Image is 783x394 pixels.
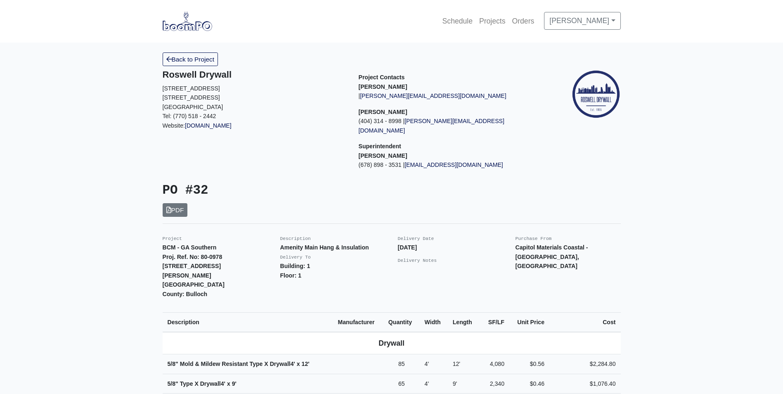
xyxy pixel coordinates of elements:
[185,122,232,129] a: [DOMAIN_NAME]
[398,244,417,251] strong: [DATE]
[359,116,542,135] p: (404) 314 - 8998 |
[425,361,429,367] span: 4'
[168,361,310,367] strong: 5/8" Mold & Mildew Resistant Type X Drywall
[163,203,188,217] a: PDF
[516,236,552,241] small: Purchase From
[221,380,225,387] span: 4'
[280,255,311,260] small: Delivery To
[549,374,620,394] td: $1,076.40
[280,236,311,241] small: Description
[398,236,434,241] small: Delivery Date
[291,361,295,367] span: 4'
[479,354,509,374] td: 4,080
[509,12,538,30] a: Orders
[359,109,407,115] strong: [PERSON_NAME]
[163,52,218,66] a: Back to Project
[398,258,437,263] small: Delivery Notes
[163,281,225,288] strong: [GEOGRAPHIC_DATA]
[544,12,620,29] a: [PERSON_NAME]
[479,374,509,394] td: 2,340
[448,312,480,332] th: Length
[302,361,310,367] span: 12'
[163,69,346,130] div: Website:
[509,374,549,394] td: $0.46
[163,112,346,121] p: Tel: (770) 518 - 2442
[359,143,401,150] span: Superintendent
[359,118,504,134] a: [PERSON_NAME][EMAIL_ADDRESS][DOMAIN_NAME]
[453,361,460,367] span: 12'
[163,102,346,112] p: [GEOGRAPHIC_DATA]
[383,374,420,394] td: 65
[163,93,346,102] p: [STREET_ADDRESS]
[359,83,407,90] strong: [PERSON_NAME]
[163,244,217,251] strong: BCM - GA Southern
[509,312,549,332] th: Unit Price
[163,236,182,241] small: Project
[280,263,310,269] strong: Building: 1
[163,312,333,332] th: Description
[280,272,302,279] strong: Floor: 1
[439,12,476,30] a: Schedule
[163,254,222,260] strong: Proj. Ref. No: 80-0978
[359,74,405,81] span: Project Contacts
[297,361,300,367] span: x
[360,93,506,99] a: [PERSON_NAME][EMAIL_ADDRESS][DOMAIN_NAME]
[280,244,369,251] strong: Amenity Main Hang & Insulation
[383,312,420,332] th: Quantity
[479,312,509,332] th: SF/LF
[476,12,509,30] a: Projects
[163,12,212,31] img: boomPO
[163,291,208,297] strong: County: Bulloch
[163,84,346,93] p: [STREET_ADDRESS]
[405,161,503,168] a: [EMAIL_ADDRESS][DOMAIN_NAME]
[549,312,620,332] th: Cost
[232,380,237,387] span: 9'
[163,263,221,279] strong: [STREET_ADDRESS][PERSON_NAME]
[425,380,429,387] span: 4'
[378,339,405,347] b: Drywall
[168,380,237,387] strong: 5/8" Type X Drywall
[359,160,542,170] p: (678) 898 - 3531 |
[383,354,420,374] td: 85
[333,312,383,332] th: Manufacturer
[359,91,542,101] p: |
[549,354,620,374] td: $2,284.80
[163,69,346,80] h5: Roswell Drywall
[509,354,549,374] td: $0.56
[163,183,386,198] h3: PO #32
[359,152,407,159] strong: [PERSON_NAME]
[420,312,448,332] th: Width
[227,380,230,387] span: x
[516,243,621,271] p: Capitol Materials Coastal - [GEOGRAPHIC_DATA], [GEOGRAPHIC_DATA]
[453,380,457,387] span: 9'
